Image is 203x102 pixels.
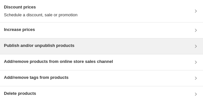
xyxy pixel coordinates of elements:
[4,4,78,10] h3: Discount prices
[4,74,68,81] h3: Add/remove tags from products
[4,58,113,65] h3: Add/remove products from online store sales channel
[4,90,36,97] h3: Delete products
[4,12,78,18] p: Schedule a discount, sale or promotion
[4,42,74,49] h3: Publish and/or unpublish products
[4,26,35,33] h3: Increase prices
